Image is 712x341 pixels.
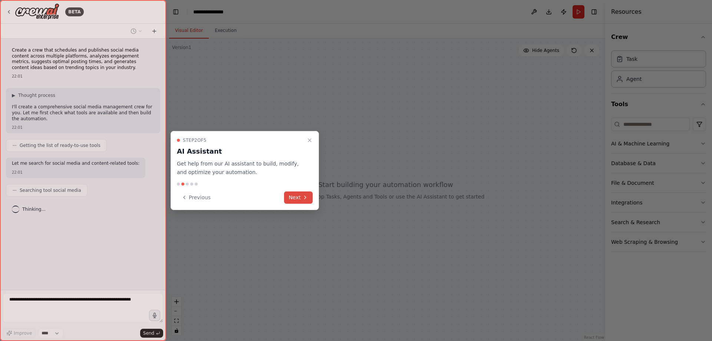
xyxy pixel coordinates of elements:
[177,191,215,204] button: Previous
[305,136,314,145] button: Close walkthrough
[284,191,313,204] button: Next
[183,137,207,143] span: Step 2 of 5
[177,160,304,177] p: Get help from our AI assistant to build, modify, and optimize your automation.
[177,146,304,157] h3: AI Assistant
[171,7,181,17] button: Hide left sidebar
